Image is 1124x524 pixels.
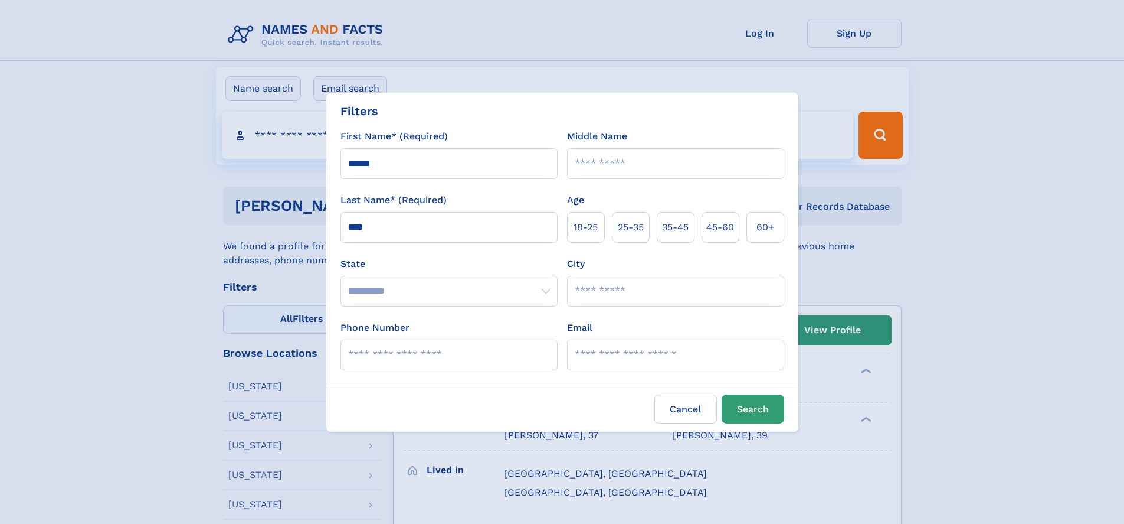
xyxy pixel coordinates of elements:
label: City [567,257,585,271]
label: Phone Number [340,321,409,335]
span: 60+ [756,220,774,235]
label: Middle Name [567,129,627,144]
label: Last Name* (Required) [340,193,447,207]
span: 45‑60 [706,220,734,235]
span: 18‑25 [574,220,598,235]
div: Filters [340,102,378,120]
label: Cancel [654,395,717,424]
label: Age [567,193,584,207]
label: First Name* (Required) [340,129,448,144]
span: 35‑45 [662,220,689,235]
button: Search [722,395,784,424]
span: 25‑35 [618,220,644,235]
label: Email [567,321,592,335]
label: State [340,257,558,271]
